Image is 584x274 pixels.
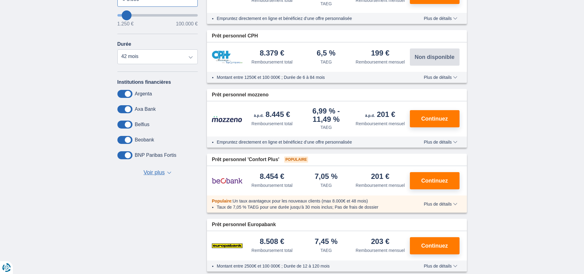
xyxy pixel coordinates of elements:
span: Non disponible [415,54,455,60]
div: 8.508 € [260,238,284,246]
label: Argenta [135,91,152,97]
button: Non disponible [410,48,460,66]
div: : [207,198,411,204]
label: Axa Bank [135,106,156,112]
button: Plus de détails [419,202,462,206]
li: Montant entre 1250€ et 100 000€ ; Durée de 6 à 84 mois [217,74,406,80]
span: Plus de détails [424,202,457,206]
img: pret personnel Europabank [212,238,242,253]
img: pret personnel Beobank [212,173,242,188]
div: TAEG [320,124,332,130]
li: Taux de 7,05 % TAEG pour une durée jusqu’à 30 mois inclus; Pas de frais de dossier [217,204,406,210]
input: wantToBorrow [117,14,198,17]
label: BNP Paribas Fortis [135,152,177,158]
button: Plus de détails [419,264,462,268]
span: Plus de détails [424,16,457,21]
span: Prêt personnel Europabank [212,221,276,228]
label: Belfius [135,122,150,127]
li: Empruntez directement en ligne et bénéficiez d’une offre personnalisée [217,15,406,21]
span: Plus de détails [424,264,457,268]
span: Continuez [421,116,448,122]
button: Plus de détails [419,140,462,145]
span: 100.000 € [176,21,198,26]
span: Voir plus [143,169,165,177]
label: Beobank [135,137,154,143]
div: 201 € [371,173,389,181]
div: Remboursement mensuel [356,59,405,65]
div: 6,5 % [317,49,335,58]
li: Montant entre 2500€ et 100 000€ ; Durée de 12 à 120 mois [217,263,406,269]
div: TAEG [320,247,332,253]
div: TAEG [320,182,332,188]
label: Institutions financières [117,79,171,85]
div: 8.379 € [260,49,284,58]
span: Un taux avantageux pour les nouveaux clients (max 8.000€ et 48 mois) [233,199,368,203]
div: TAEG [320,59,332,65]
span: Populaire [212,199,231,203]
button: Continuez [410,110,460,127]
div: 7,45 % [315,238,338,246]
div: Remboursement mensuel [356,182,405,188]
div: Remboursement total [251,247,292,253]
div: 8.445 € [254,111,290,119]
button: Continuez [410,237,460,254]
div: 201 € [365,111,395,119]
div: 199 € [371,49,389,58]
div: 6,99 % [302,107,351,123]
div: Remboursement mensuel [356,247,405,253]
div: TAEG [320,1,332,7]
span: Prêt personnel mozzeno [212,91,269,98]
div: 7,05 % [315,173,338,181]
span: Populaire [284,156,308,163]
div: Remboursement total [251,121,292,127]
span: Plus de détails [424,140,457,144]
img: pret personnel Mozzeno [212,116,242,122]
div: Remboursement total [251,182,292,188]
button: Plus de détails [419,75,462,80]
div: 8.454 € [260,173,284,181]
span: Prêt personnel CPH [212,33,258,40]
div: Remboursement mensuel [356,121,405,127]
span: Prêt personnel 'Confort Plus' [212,156,279,163]
img: pret personnel CPH Banque [212,51,242,64]
button: Plus de détails [419,16,462,21]
button: Voir plus ▼ [142,168,173,177]
li: Empruntez directement en ligne et bénéficiez d’une offre personnalisée [217,139,406,145]
span: Continuez [421,178,448,183]
span: Plus de détails [424,75,457,79]
button: Continuez [410,172,460,189]
span: 1.250 € [117,21,134,26]
span: Continuez [421,243,448,249]
div: 203 € [371,238,389,246]
div: Remboursement total [251,59,292,65]
span: ▼ [167,172,171,174]
label: Durée [117,41,131,47]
